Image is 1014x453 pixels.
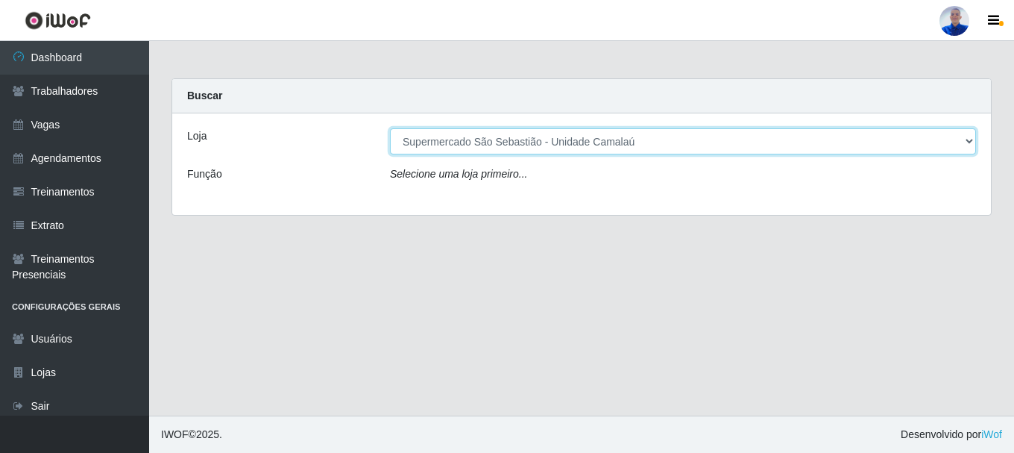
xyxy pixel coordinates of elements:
[187,166,222,182] label: Função
[187,128,207,144] label: Loja
[390,168,527,180] i: Selecione uma loja primeiro...
[901,427,1002,443] span: Desenvolvido por
[161,427,222,443] span: © 2025 .
[981,428,1002,440] a: iWof
[25,11,91,30] img: CoreUI Logo
[161,428,189,440] span: IWOF
[187,90,222,101] strong: Buscar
